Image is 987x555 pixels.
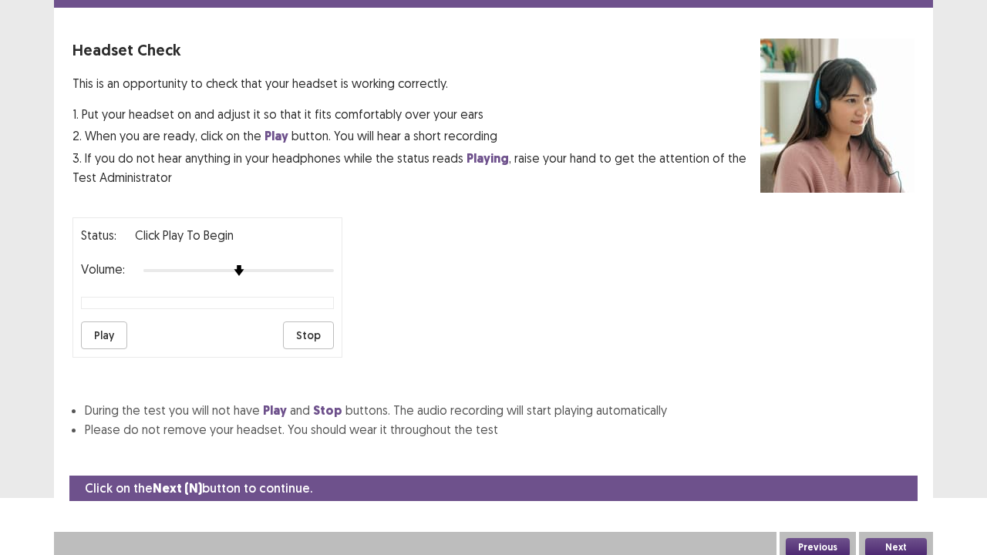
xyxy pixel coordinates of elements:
p: This is an opportunity to check that your headset is working correctly. [72,74,760,92]
p: 2. When you are ready, click on the button. You will hear a short recording [72,126,760,146]
p: Volume: [81,260,125,278]
strong: Stop [313,402,342,419]
li: During the test you will not have and buttons. The audio recording will start playing automatically [85,401,915,420]
p: Click Play to Begin [135,226,234,244]
strong: Next (N) [153,480,202,496]
strong: Playing [467,150,509,166]
strong: Play [264,128,288,144]
strong: Play [263,402,287,419]
button: Play [81,321,127,349]
button: Stop [283,321,334,349]
img: arrow-thumb [234,265,244,276]
p: Status: [81,226,116,244]
img: headset test [760,39,915,193]
p: Headset Check [72,39,760,62]
li: Please do not remove your headset. You should wear it throughout the test [85,420,915,439]
p: 1. Put your headset on and adjust it so that it fits comfortably over your ears [72,105,760,123]
p: Click on the button to continue. [85,479,312,498]
p: 3. If you do not hear anything in your headphones while the status reads , raise your hand to get... [72,149,760,187]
